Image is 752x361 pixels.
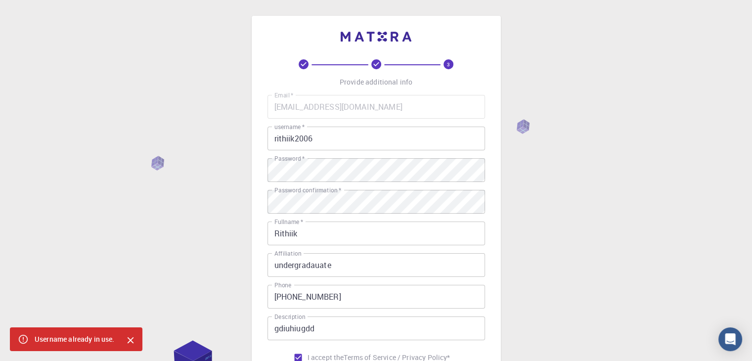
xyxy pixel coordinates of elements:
[274,123,305,131] label: username
[274,313,306,321] label: Description
[35,330,115,348] div: Username already in use.
[274,281,291,289] label: Phone
[274,218,303,226] label: Fullname
[718,327,742,351] div: Open Intercom Messenger
[274,154,305,163] label: Password
[340,77,412,87] p: Provide additional info
[274,186,341,194] label: Password confirmation
[123,332,138,348] button: Close
[274,249,301,258] label: Affiliation
[274,91,293,99] label: Email
[447,61,450,68] text: 3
